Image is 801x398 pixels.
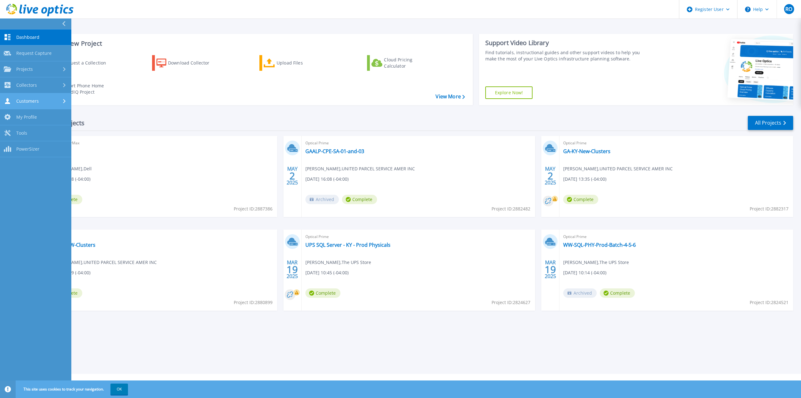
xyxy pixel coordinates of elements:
span: Optical Prime [563,233,789,240]
a: GAALP-CPE-SA-01-and-03 [305,148,364,154]
span: Project ID: 2887386 [234,205,273,212]
div: Upload Files [277,57,327,69]
a: View More [436,94,465,100]
span: Optical Prime [305,140,532,147]
span: Complete [342,195,377,204]
span: [PERSON_NAME] , UNITED PARCEL SERVICE AMER INC [305,165,415,172]
span: 19 [287,267,298,272]
div: Download Collector [168,57,218,69]
span: Complete [305,288,340,298]
button: OK [110,384,128,395]
span: Project ID: 2880899 [234,299,273,306]
span: Dashboard [16,34,39,40]
span: [PERSON_NAME] , UNITED PARCEL SERVICE AMER INC [47,259,157,266]
span: This site uses cookies to track your navigation. [17,384,128,395]
span: Collectors [16,82,37,88]
span: Customers [16,98,39,104]
span: 2 [289,173,295,178]
div: MAR 2025 [544,258,556,281]
span: Tools [16,130,27,136]
div: Import Phone Home CloudIQ Project [61,83,110,95]
span: Project ID: 2882317 [750,205,788,212]
span: Archived [563,288,597,298]
span: 19 [545,267,556,272]
span: Project ID: 2824627 [492,299,530,306]
a: Explore Now! [485,86,533,99]
a: WW-SQL-PHY-Prod-Batch-4-5-6 [563,242,636,248]
span: Request Capture [16,50,52,56]
span: [DATE] 10:45 (-04:00) [305,269,349,276]
a: UPS SQL Server - KY - Prod Physicals [305,242,390,248]
div: Cloud Pricing Calculator [384,57,434,69]
a: Download Collector [152,55,222,71]
a: Cloud Pricing Calculator [367,55,437,71]
span: Complete [600,288,635,298]
a: GA-KY-New-Clusters [563,148,610,154]
div: MAY 2025 [544,164,556,187]
a: Upload Files [259,55,329,71]
span: Projects [16,66,33,72]
span: [DATE] 13:35 (-04:00) [563,176,606,183]
div: MAY 2025 [286,164,298,187]
span: 2 [548,173,553,178]
span: PowerSizer [16,146,39,152]
span: [PERSON_NAME] , The UPS Store [305,259,371,266]
span: [DATE] 16:08 (-04:00) [305,176,349,183]
span: Optical Prime [563,140,789,147]
span: My Profile [16,114,37,120]
span: VMAX4/PowerMax [47,140,273,147]
div: MAR 2025 [286,258,298,281]
span: [PERSON_NAME] , UNITED PARCEL SERVICE AMER INC [563,165,673,172]
a: All Projects [748,116,793,130]
span: Optical Prime [305,233,532,240]
span: Archived [305,195,339,204]
span: [PERSON_NAME] , The UPS Store [563,259,629,266]
span: [DATE] 10:14 (-04:00) [563,269,606,276]
div: Request a Collection [62,57,112,69]
span: Optical Prime [47,233,273,240]
a: Request a Collection [44,55,114,71]
span: RO [785,7,792,12]
div: Support Video Library [485,39,648,47]
span: Project ID: 2882482 [492,205,530,212]
span: Project ID: 2824521 [750,299,788,306]
span: Complete [563,195,598,204]
h3: Start a New Project [44,40,465,47]
div: Find tutorials, instructional guides and other support videos to help you make the most of your L... [485,49,648,62]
